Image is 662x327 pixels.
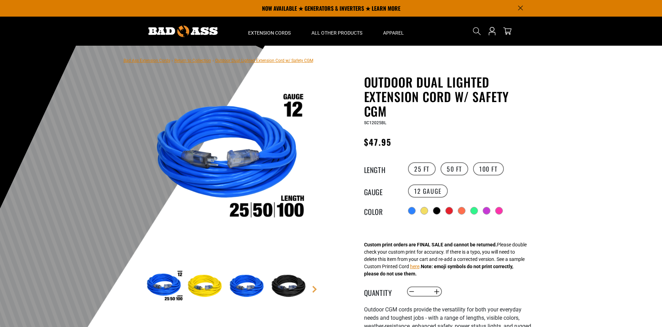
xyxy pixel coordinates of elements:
[124,56,313,64] nav: breadcrumbs
[174,58,211,63] a: Return to Collection
[228,266,268,307] img: Blue
[383,30,404,36] span: Apparel
[364,264,513,276] strong: Note: emoji symbols do not print correctly, please do not use them.
[373,17,414,46] summary: Apparel
[364,241,527,278] div: Please double check your custom print for accuracy. If there is a typo, you will need to delete t...
[311,30,362,36] span: All Other Products
[441,162,468,175] label: 50 FT
[471,26,482,37] summary: Search
[408,184,448,198] label: 12 Gauge
[124,58,170,63] a: Bad Ass Extension Cords
[270,266,310,307] img: Black
[408,162,436,175] label: 25 FT
[364,120,386,125] span: SC12025BL
[364,206,399,215] legend: Color
[148,26,218,37] img: Bad Ass Extension Cords
[364,287,399,296] label: Quantity
[364,187,399,196] legend: Gauge
[364,75,534,118] h1: Outdoor Dual Lighted Extension Cord w/ Safety CGM
[410,263,419,270] button: here
[473,162,504,175] label: 100 FT
[301,17,373,46] summary: All Other Products
[186,266,226,307] img: Yellow
[311,286,318,293] a: Next
[248,30,291,36] span: Extension Cords
[172,58,173,63] span: ›
[364,242,497,247] strong: Custom print orders are FINAL SALE and cannot be returned.
[215,58,313,63] span: Outdoor Dual Lighted Extension Cord w/ Safety CGM
[364,136,391,148] span: $47.95
[364,164,399,173] legend: Length
[238,17,301,46] summary: Extension Cords
[212,58,214,63] span: ›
